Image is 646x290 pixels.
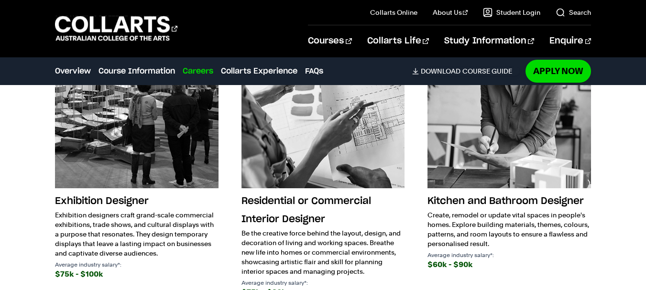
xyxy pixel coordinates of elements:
p: Average industry salary*: [427,252,591,258]
a: Apply Now [526,60,591,82]
a: About Us [433,8,468,17]
a: Student Login [483,8,540,17]
h3: Residential or Commercial Interior Designer [241,192,405,228]
div: $75k - $100k [55,268,219,281]
p: Exhibition designers craft grand-scale commercial exhibitions, trade shows, and cultural displays... [55,210,219,258]
p: Average industry salary*: [241,280,405,286]
a: Study Information [444,25,534,57]
a: Search [556,8,591,17]
p: Create, remodel or update vital spaces in people's homes. Explore building materials, themes, col... [427,210,591,248]
p: Average industry salary*: [55,262,219,268]
a: Courses [308,25,351,57]
h3: Exhibition Designer [55,192,219,210]
div: $60k - $90k [427,258,591,271]
a: DownloadCourse Guide [412,67,520,75]
a: Overview [55,65,91,77]
div: Go to homepage [55,15,177,42]
h3: Kitchen and Bathroom Designer [427,192,591,210]
a: FAQs [305,65,323,77]
a: Careers [183,65,213,77]
a: Collarts Online [370,8,417,17]
p: Be the creative force behind the layout, design, and decoration of living and working spaces. Bre... [241,228,405,276]
a: Collarts Life [367,25,429,57]
a: Enquire [549,25,591,57]
a: Course Information [99,65,175,77]
a: Collarts Experience [221,65,297,77]
span: Download [421,67,460,75]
